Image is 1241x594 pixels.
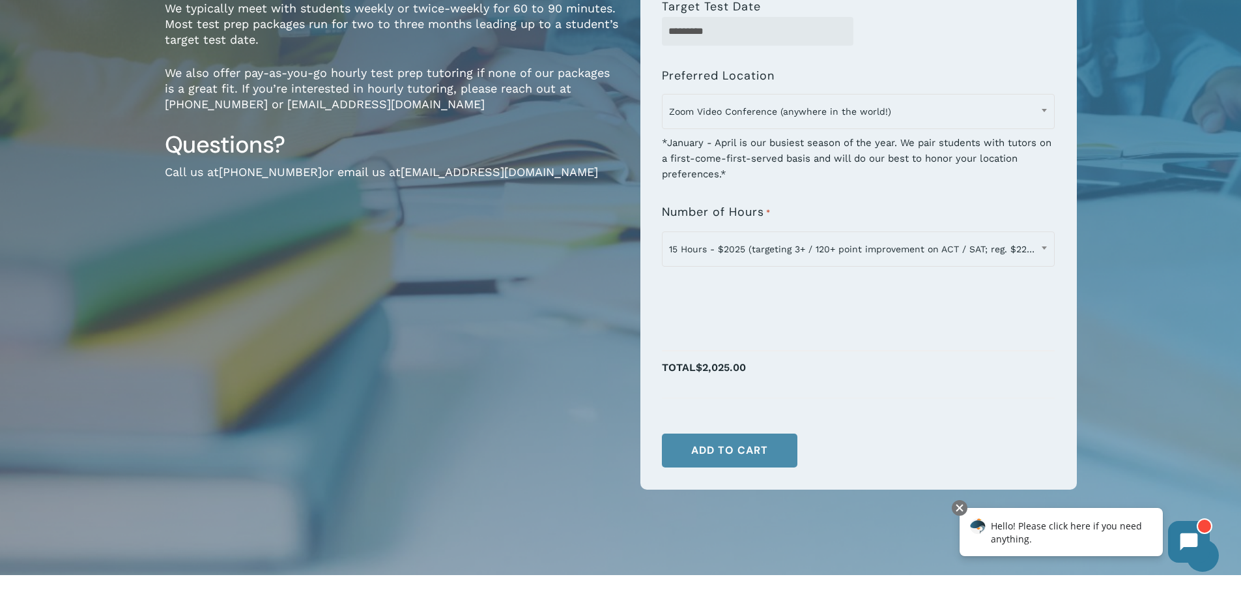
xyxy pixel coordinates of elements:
iframe: Chatbot [946,497,1223,576]
label: Preferred Location [662,69,775,82]
p: We also offer pay-as-you-go hourly test prep tutoring if none of our packages is a great fit. If ... [165,65,621,130]
h3: Questions? [165,130,621,160]
iframe: reCAPTCHA [662,275,860,325]
button: Add to cart [662,434,797,468]
p: Call us at or email us at [165,164,621,198]
span: 15 Hours - $2025 (targeting 3+ / 120+ point improvement on ACT / SAT; reg. $2250) [663,235,1054,263]
span: $2,025.00 [696,361,746,374]
span: 15 Hours - $2025 (targeting 3+ / 120+ point improvement on ACT / SAT; reg. $2250) [662,231,1055,267]
p: Total [662,358,1055,391]
span: Zoom Video Conference (anywhere in the world!) [662,94,1055,129]
a: [PHONE_NUMBER] [219,165,322,179]
label: Number of Hours [662,205,771,220]
a: [EMAIL_ADDRESS][DOMAIN_NAME] [401,165,598,179]
p: We typically meet with students weekly or twice-weekly for 60 to 90 minutes. Most test prep packa... [165,1,621,65]
span: Zoom Video Conference (anywhere in the world!) [663,98,1054,125]
div: *January - April is our busiest season of the year. We pair students with tutors on a first-come-... [662,126,1055,182]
